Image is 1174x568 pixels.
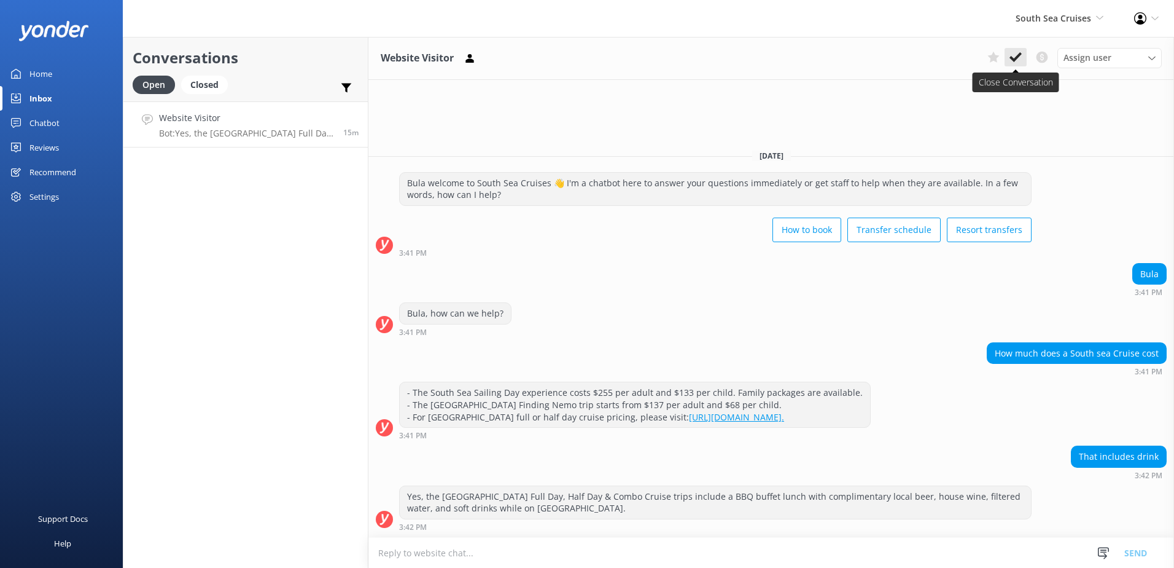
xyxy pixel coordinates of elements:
[399,432,427,440] strong: 3:41 PM
[123,101,368,148] a: Website VisitorBot:Yes, the [GEOGRAPHIC_DATA] Full Day, Half Day & Combo Cruise trips include a B...
[1057,48,1162,68] div: Assign User
[29,160,76,184] div: Recommend
[343,127,359,138] span: Oct 09 2025 04:42pm (UTC +13:00) Pacific/Auckland
[38,507,88,531] div: Support Docs
[399,524,427,531] strong: 3:42 PM
[689,411,784,423] a: [URL][DOMAIN_NAME].
[400,486,1031,519] div: Yes, the [GEOGRAPHIC_DATA] Full Day, Half Day & Combo Cruise trips include a BBQ buffet lunch wit...
[400,303,511,324] div: Bula, how can we help?
[181,77,234,91] a: Closed
[399,328,511,336] div: Oct 09 2025 04:41pm (UTC +13:00) Pacific/Auckland
[159,128,334,139] p: Bot: Yes, the [GEOGRAPHIC_DATA] Full Day, Half Day & Combo Cruise trips include a BBQ buffet lunc...
[1071,446,1166,467] div: That includes drink
[987,367,1167,376] div: Oct 09 2025 04:41pm (UTC +13:00) Pacific/Auckland
[29,135,59,160] div: Reviews
[1016,12,1091,24] span: South Sea Cruises
[1133,264,1166,285] div: Bula
[1135,368,1162,376] strong: 3:41 PM
[29,111,60,135] div: Chatbot
[18,21,89,41] img: yonder-white-logo.png
[29,86,52,111] div: Inbox
[133,46,359,69] h2: Conversations
[400,382,870,427] div: - The South Sea Sailing Day experience costs $255 per adult and $133 per child. Family packages a...
[752,151,791,161] span: [DATE]
[133,77,181,91] a: Open
[399,523,1032,531] div: Oct 09 2025 04:42pm (UTC +13:00) Pacific/Auckland
[29,184,59,209] div: Settings
[399,248,1032,257] div: Oct 09 2025 04:41pm (UTC +13:00) Pacific/Auckland
[987,343,1166,364] div: How much does a South sea Cruise cost
[947,218,1032,242] button: Resort transfers
[54,531,71,556] div: Help
[399,329,427,336] strong: 3:41 PM
[181,76,228,94] div: Closed
[399,431,871,440] div: Oct 09 2025 04:41pm (UTC +13:00) Pacific/Auckland
[159,111,334,125] h4: Website Visitor
[1135,289,1162,296] strong: 3:41 PM
[29,61,52,86] div: Home
[1132,288,1167,296] div: Oct 09 2025 04:41pm (UTC +13:00) Pacific/Auckland
[1071,471,1167,479] div: Oct 09 2025 04:42pm (UTC +13:00) Pacific/Auckland
[1135,472,1162,479] strong: 3:42 PM
[399,250,427,257] strong: 3:41 PM
[772,218,841,242] button: How to book
[400,173,1031,205] div: Bula welcome to South Sea Cruises 👋 I'm a chatbot here to answer your questions immediately or ge...
[847,218,941,242] button: Transfer schedule
[381,50,454,66] h3: Website Visitor
[1063,51,1111,65] span: Assign user
[133,76,175,94] div: Open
